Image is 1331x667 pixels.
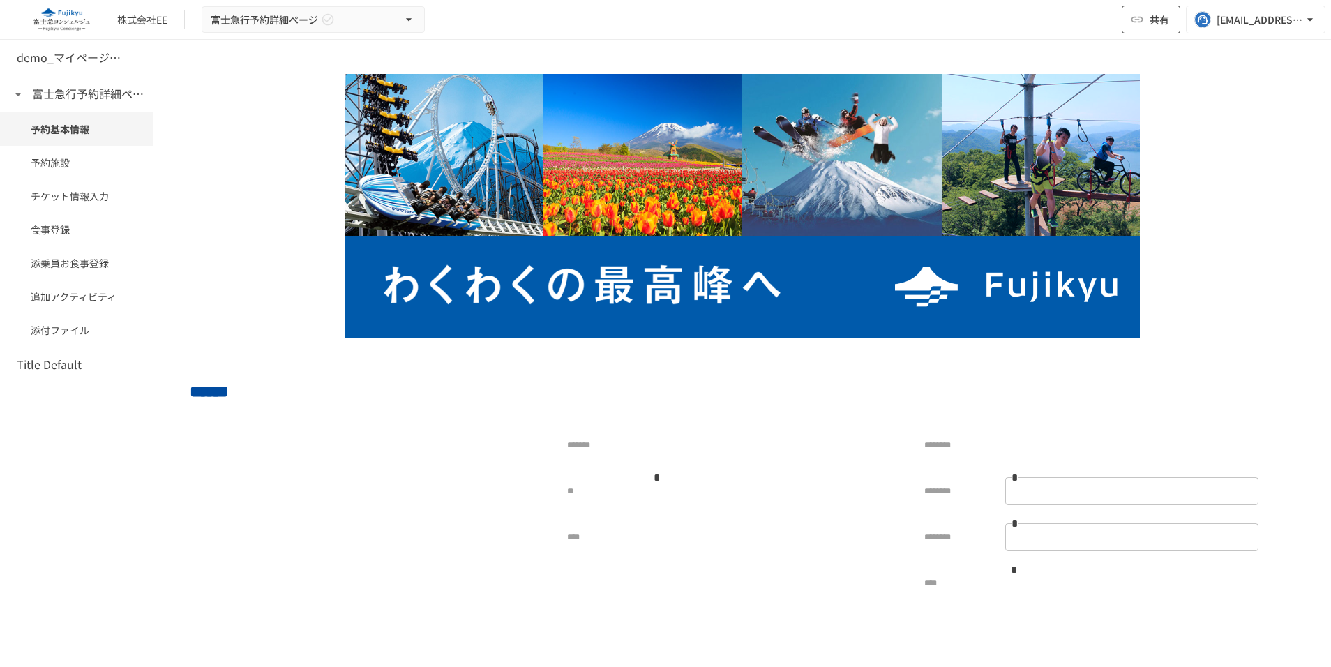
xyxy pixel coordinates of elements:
[202,6,425,33] button: 富士急行予約詳細ページ
[117,13,167,27] div: 株式会社EE
[32,85,144,103] h6: 富士急行予約詳細ページ
[17,8,106,31] img: eQeGXtYPV2fEKIA3pizDiVdzO5gJTl2ahLbsPaD2E4R
[31,255,122,271] span: 添乗員お食事登録
[31,289,122,304] span: 追加アクティビティ
[31,121,122,137] span: 予約基本情報
[31,222,122,237] span: 食事登録
[1186,6,1325,33] button: [EMAIL_ADDRESS][DOMAIN_NAME]
[17,49,128,67] h6: demo_マイページ詳細
[31,188,122,204] span: チケット情報入力
[211,11,318,29] span: 富士急行予約詳細ページ
[1150,12,1169,27] span: 共有
[31,155,122,170] span: 予約施設
[1217,11,1303,29] div: [EMAIL_ADDRESS][DOMAIN_NAME]
[31,322,122,338] span: 添付ファイル
[1122,6,1180,33] button: 共有
[345,74,1140,338] img: aBYkLqpyozxcRUIzwTbdsAeJVhA2zmrFK2AAxN90RDr
[17,356,82,374] h6: Title Default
